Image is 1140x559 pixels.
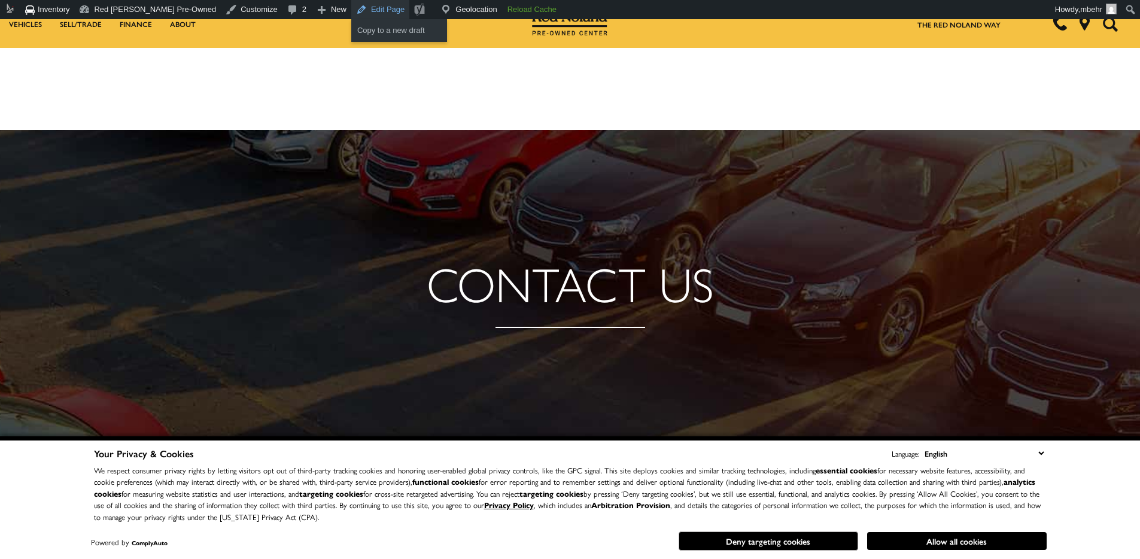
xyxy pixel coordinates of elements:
[922,446,1047,460] select: Language Select
[1098,1,1122,47] button: Open the search field
[132,539,168,547] a: ComplyAuto
[867,532,1047,550] button: Allow all cookies
[484,499,534,511] a: Privacy Policy
[94,464,1047,523] p: We respect consumer privacy rights by letting visitors opt out of third-party tracking cookies an...
[94,476,1035,499] strong: analytics cookies
[299,488,363,499] strong: targeting cookies
[591,499,670,511] strong: Arbitration Provision
[532,12,607,36] img: Red Noland Pre-Owned
[94,446,194,460] span: Your Privacy & Cookies
[1080,5,1102,14] span: mbehr
[412,476,479,487] strong: functional cookies
[816,464,877,476] strong: essential cookies
[532,16,607,28] a: Red Noland Pre-Owned
[917,19,1001,30] a: The Red Noland Way
[519,488,583,499] strong: targeting cookies
[679,531,858,551] button: Deny targeting cookies
[892,449,919,457] div: Language:
[507,5,557,14] strong: Reload Cache
[91,539,168,546] div: Powered by
[351,23,447,38] a: Copy to a new draft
